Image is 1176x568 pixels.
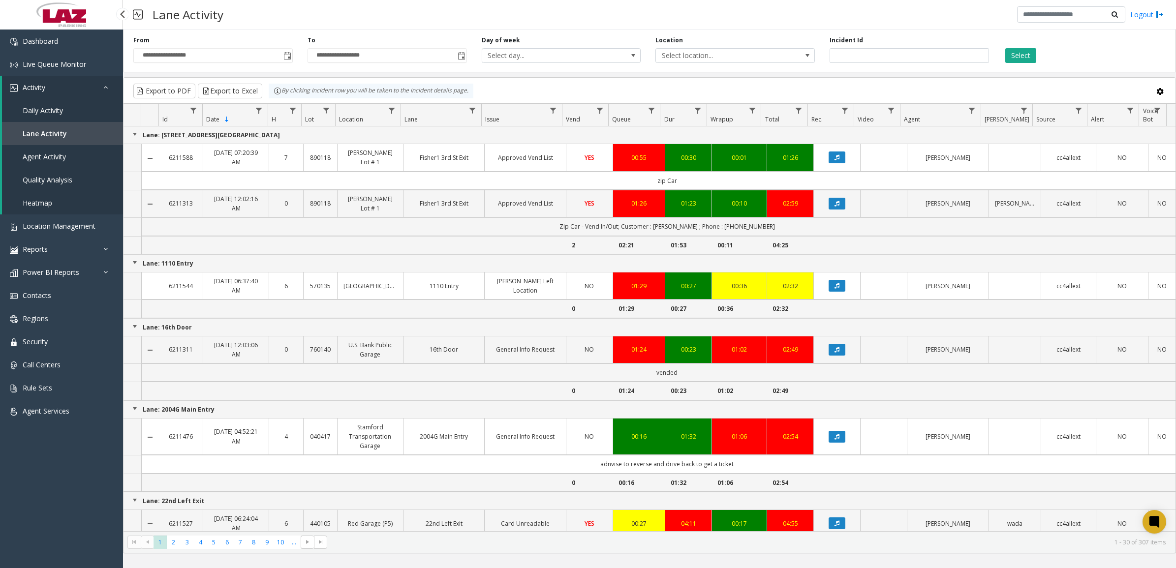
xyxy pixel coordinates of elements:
[309,281,331,291] a: 570135
[309,432,331,441] a: 040417
[491,432,559,441] a: General Info Request
[1143,107,1158,123] span: Voice Bot
[745,104,759,117] a: Wrapup Filter Menu
[308,36,315,45] label: To
[1154,199,1170,208] a: NO
[162,115,168,123] span: Id
[23,383,52,392] span: Rule Sets
[234,536,247,549] span: Page 7
[712,236,767,254] td: 00:11
[712,382,767,400] td: 01:02
[343,340,397,359] a: U.S. Bank Public Garage
[995,199,1035,208] a: [PERSON_NAME]
[23,406,69,416] span: Agent Services
[305,115,314,123] span: Lot
[206,115,219,123] span: Date
[671,519,706,528] a: 04:11
[858,115,874,123] span: Video
[209,148,263,167] a: [DATE] 07:20:39 AM
[1047,519,1090,528] a: cc4allext
[2,191,123,214] a: Heatmap
[343,519,397,528] a: Red Garage (P5)
[456,49,466,62] span: Toggle popup
[186,104,200,117] a: Id Filter Menu
[2,145,123,168] a: Agent Activity
[2,99,123,122] a: Daily Activity
[23,36,58,46] span: Dashboard
[159,172,1176,190] td: zip Car
[718,345,761,354] div: 01:02
[301,536,314,549] span: Go to the next page
[343,148,397,167] a: [PERSON_NAME] Lot # 1
[718,519,761,528] div: 00:17
[260,536,274,549] span: Page 9
[165,153,197,162] a: 6211588
[767,474,813,492] td: 02:54
[655,36,683,45] label: Location
[482,36,520,45] label: Day of week
[691,104,704,117] a: Dur Filter Menu
[811,115,823,123] span: Rec.
[965,104,979,117] a: Agent Filter Menu
[159,455,1176,473] td: adnvise to reverse and drive back to get a ticket
[1154,153,1170,162] a: NO
[198,84,262,98] button: Export to Excel
[129,496,1170,506] p: Lane: 22nd Left Exit
[131,405,139,413] a: Collapse Group
[142,154,159,162] a: Collapse Details
[10,246,18,254] img: 'icon'
[23,314,48,323] span: Regions
[333,538,1166,546] kendo-pager-info: 1 - 30 of 307 items
[10,385,18,392] img: 'icon'
[711,115,733,123] span: Wrapup
[773,281,807,291] a: 02:32
[995,519,1035,528] a: wada
[619,281,659,291] a: 01:29
[129,130,1170,140] p: Lane: [STREET_ADDRESS][GEOGRAPHIC_DATA]
[671,432,706,441] a: 01:32
[10,338,18,346] img: 'icon'
[767,236,813,254] td: 04:25
[572,345,607,354] a: NO
[547,104,560,117] a: Issue Filter Menu
[159,217,1176,236] td: Zip Car - Vend In/Out; Customer : [PERSON_NAME] ; Phone : [PHONE_NUMBER]
[339,115,363,123] span: Location
[619,345,659,354] div: 01:24
[269,84,473,98] div: By clicking Incident row you will be taken to the incident details page.
[572,519,607,528] a: YES
[142,433,159,441] a: Collapse Details
[131,130,139,138] a: Collapse Group
[767,299,813,318] td: 02:32
[913,345,982,354] a: [PERSON_NAME]
[10,61,18,69] img: 'icon'
[619,432,659,441] a: 00:16
[142,346,159,354] a: Collapse Details
[23,152,66,161] span: Agent Activity
[913,281,982,291] a: [PERSON_NAME]
[23,291,51,300] span: Contacts
[572,281,607,291] a: NO
[619,519,659,528] div: 00:27
[671,153,706,162] a: 00:30
[718,281,761,291] a: 00:36
[131,323,139,330] a: Collapse Group
[343,194,397,213] a: [PERSON_NAME] Lot # 1
[773,345,807,354] div: 02:49
[286,104,299,117] a: H Filter Menu
[773,153,807,162] a: 01:26
[671,199,706,208] a: 01:23
[665,474,712,492] td: 01:32
[281,49,292,62] span: Toggle popup
[207,536,220,549] span: Page 5
[619,199,659,208] a: 01:26
[913,199,982,208] a: [PERSON_NAME]
[309,519,331,528] a: 440105
[124,104,1176,531] div: Data table
[209,514,263,533] a: [DATE] 06:24:04 AM
[274,536,287,549] span: Page 10
[1102,153,1142,162] a: NO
